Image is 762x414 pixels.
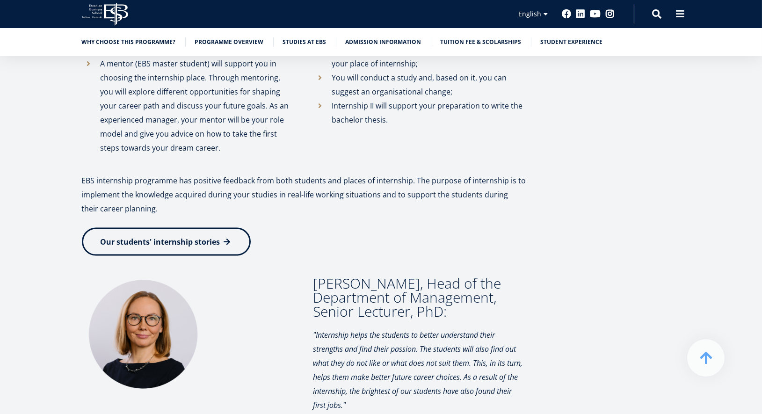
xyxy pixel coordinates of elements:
[313,71,526,99] li: You will conduct a study and, based on it, you can suggest an organisational change;
[590,9,601,19] a: Youtube
[576,9,586,19] a: Linkedin
[562,9,572,19] a: Facebook
[2,155,8,161] input: Entrepreneurship and Business Administration (daytime studies in [GEOGRAPHIC_DATA])
[222,0,251,9] span: Last name
[82,57,295,155] li: A mentor (EBS master student) will support you in choosing the internship place. Through mentorin...
[11,167,274,175] span: Entrepreneurship and Business Administration (session-based studies in [GEOGRAPHIC_DATA])
[2,143,8,149] input: International Business Administration
[195,37,264,47] a: Programme overview
[82,228,251,256] a: Our students' internship stories
[2,167,8,173] input: Entrepreneurship and Business Administration (session-based studies in [GEOGRAPHIC_DATA])
[313,276,526,319] h3: [PERSON_NAME], Head of the Department of Management, Senior Lecturer, PhD:
[2,131,8,137] input: Impactful Entrepreneurship
[346,37,421,47] a: Admission information
[606,9,615,19] a: Instagram
[101,237,220,247] span: Our students' internship stories
[313,330,523,410] em: "Internship helps the students to better understand their strengths and find their passion. The s...
[11,130,88,138] span: Impactful Entrepreneurship
[82,37,176,47] a: Why choose this programme?
[82,174,526,230] p: EBS internship programme has positive feedback from both students and places of internship. The p...
[313,99,526,127] li: Internship II will support your preparation to write the bachelor thesis.
[441,37,522,47] a: Tuition fee & scolarships
[541,37,603,47] a: Student experience
[11,142,116,151] span: International Business Administration
[11,154,258,163] span: Entrepreneurship and Business Administration (daytime studies in [GEOGRAPHIC_DATA])
[283,37,327,47] a: Studies at EBS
